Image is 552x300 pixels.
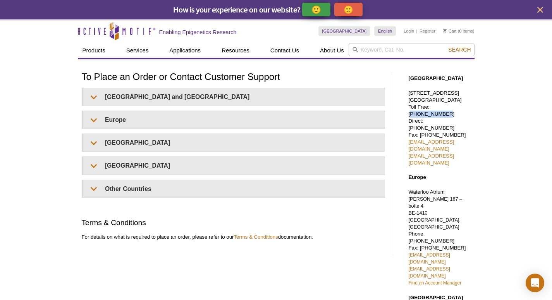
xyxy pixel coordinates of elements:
[409,266,450,279] a: [EMAIL_ADDRESS][DOMAIN_NAME]
[82,72,385,83] h1: To Place an Order or Contact Customer Support
[344,5,353,14] p: 🙁
[315,43,349,58] a: About Us
[409,280,462,286] a: Find an Account Manager
[349,43,475,56] input: Keyword, Cat. No.
[535,5,545,15] button: close
[409,90,471,166] p: [STREET_ADDRESS] [GEOGRAPHIC_DATA] Toll Free: [PHONE_NUMBER] Direct: [PHONE_NUMBER] Fax: [PHONE_N...
[83,134,385,151] summary: [GEOGRAPHIC_DATA]
[83,88,385,106] summary: [GEOGRAPHIC_DATA] and [GEOGRAPHIC_DATA]
[526,274,544,292] div: Open Intercom Messenger
[443,26,475,36] li: (0 items)
[443,28,457,34] a: Cart
[409,139,454,152] a: [EMAIL_ADDRESS][DOMAIN_NAME]
[173,5,301,14] span: How is your experience on our website?
[409,252,450,265] a: [EMAIL_ADDRESS][DOMAIN_NAME]
[82,217,385,228] h2: Terms & Conditions
[234,234,278,240] a: Terms & Conditions
[82,234,385,241] p: For details on what is required to place an order, please refer to our documentation.
[409,174,426,180] strong: Europe
[83,111,385,128] summary: Europe
[446,46,473,53] button: Search
[448,47,471,53] span: Search
[374,26,396,36] a: English
[443,29,447,33] img: Your Cart
[122,43,153,58] a: Services
[318,26,371,36] a: [GEOGRAPHIC_DATA]
[409,75,463,81] strong: [GEOGRAPHIC_DATA]
[159,29,237,36] h2: Enabling Epigenetics Research
[416,26,418,36] li: |
[409,189,471,286] p: Waterloo Atrium Phone: [PHONE_NUMBER] Fax: [PHONE_NUMBER]
[165,43,205,58] a: Applications
[266,43,304,58] a: Contact Us
[83,157,385,174] summary: [GEOGRAPHIC_DATA]
[217,43,254,58] a: Resources
[409,196,463,230] span: [PERSON_NAME] 167 – boîte 4 BE-1410 [GEOGRAPHIC_DATA], [GEOGRAPHIC_DATA]
[404,28,414,34] a: Login
[420,28,435,34] a: Register
[409,153,454,166] a: [EMAIL_ADDRESS][DOMAIN_NAME]
[83,180,385,198] summary: Other Countries
[78,43,110,58] a: Products
[311,5,321,14] p: 🙂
